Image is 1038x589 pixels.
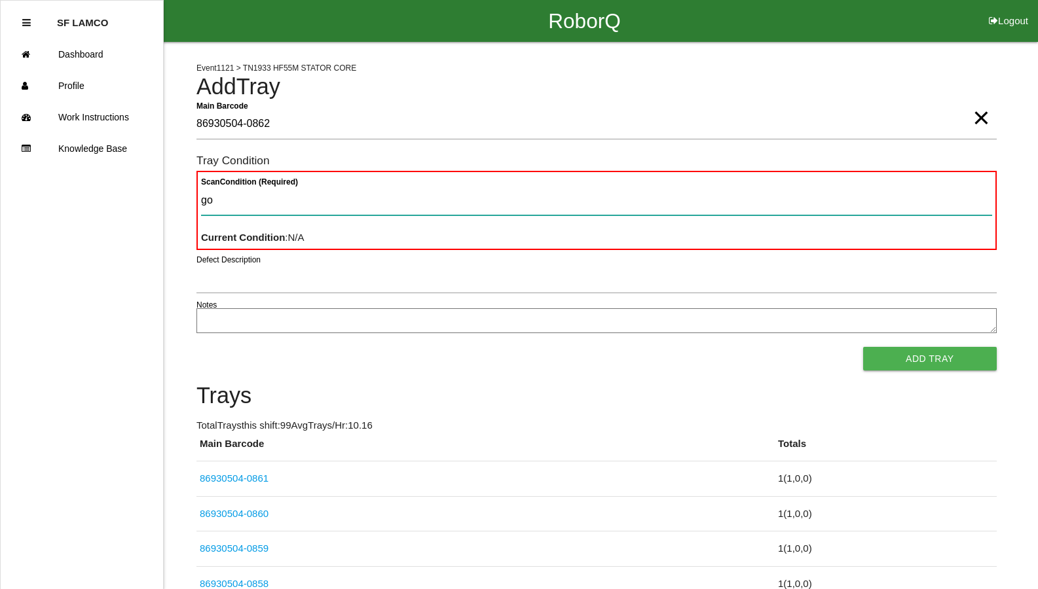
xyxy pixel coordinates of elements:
[196,437,775,461] th: Main Barcode
[196,109,997,139] input: Required
[196,63,356,73] span: Event 1121 > TN1933 HF55M STATOR CORE
[196,254,261,266] label: Defect Description
[196,384,997,408] h4: Trays
[57,7,108,28] p: SF LAMCO
[200,543,269,554] a: 86930504-0859
[196,154,997,167] h6: Tray Condition
[200,578,269,589] a: 86930504-0858
[775,461,997,497] td: 1 ( 1 , 0 , 0 )
[1,133,163,164] a: Knowledge Base
[1,39,163,70] a: Dashboard
[201,232,285,243] b: Current Condition
[200,473,269,484] a: 86930504-0861
[196,299,217,311] label: Notes
[196,75,997,99] h4: Add Tray
[201,177,298,187] b: Scan Condition (Required)
[863,347,997,370] button: Add Tray
[201,232,305,243] span: : N/A
[22,7,31,39] div: Close
[200,508,269,519] a: 86930504-0860
[775,496,997,531] td: 1 ( 1 , 0 , 0 )
[196,101,248,110] b: Main Barcode
[775,531,997,567] td: 1 ( 1 , 0 , 0 )
[973,92,990,118] span: Clear Input
[196,418,997,433] p: Total Trays this shift: 99 Avg Trays /Hr: 10.16
[775,437,997,461] th: Totals
[1,101,163,133] a: Work Instructions
[1,70,163,101] a: Profile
